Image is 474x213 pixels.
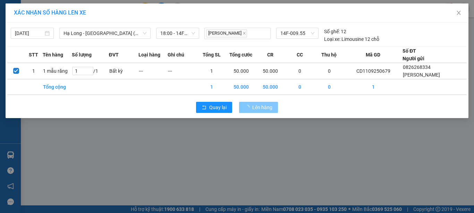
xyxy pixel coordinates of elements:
span: 0826268334 [403,64,431,70]
span: Gửi hàng Hạ Long: Hotline: [9,46,69,65]
div: Số ĐT Người gửi [403,47,424,62]
span: Lên hàng [252,104,272,111]
span: down [143,31,147,35]
span: Loại xe: [324,35,340,43]
td: 1 [197,79,227,95]
span: Gửi hàng [GEOGRAPHIC_DATA]: Hotline: [6,20,72,45]
button: Lên hàng [239,102,278,113]
td: 0 [314,63,344,79]
strong: 0888 827 827 - 0848 827 827 [17,33,72,45]
td: CD1109250679 [344,63,403,79]
span: [PERSON_NAME] [403,72,440,78]
span: CC [297,51,303,59]
span: Tổng cước [229,51,252,59]
td: --- [168,63,197,79]
td: Bất kỳ [109,63,138,79]
span: CR [267,51,273,59]
td: 1 [25,63,43,79]
td: Tổng cộng [43,79,72,95]
input: 11/09/2025 [15,29,43,37]
span: Tổng SL [203,51,221,59]
span: [PERSON_NAME] [206,29,247,37]
td: 50.000 [256,63,285,79]
span: rollback [202,105,206,110]
td: 0 [314,79,344,95]
span: Số ghế: [324,28,340,35]
td: 50.000 [226,63,256,79]
span: Hạ Long - Hà Nội (Limousine) [64,28,146,38]
span: loading [245,105,252,110]
td: 50.000 [256,79,285,95]
td: 0 [285,79,315,95]
span: Thu hộ [321,51,337,59]
span: close [243,32,246,35]
span: XÁC NHẬN SỐ HÀNG LÊN XE [14,9,86,16]
div: Limousine 12 chỗ [324,35,379,43]
span: Loại hàng [138,51,160,59]
td: --- [138,63,168,79]
strong: Công ty TNHH Phúc Xuyên [10,3,68,18]
span: Mã GD [366,51,380,59]
span: 18:00 - 14F-009.55 [160,28,195,38]
span: STT [29,51,38,59]
span: 14F-009.55 [280,28,314,38]
td: 1 mẫu răng [43,63,72,79]
button: rollbackQuay lại [196,102,232,113]
td: 1 [344,79,403,95]
span: ĐVT [109,51,119,59]
span: Tên hàng [43,51,63,59]
div: 12 [324,28,346,35]
td: 1 [197,63,227,79]
td: 50.000 [226,79,256,95]
strong: 024 3236 3236 - [6,26,72,38]
span: Số lượng [72,51,92,59]
button: Close [449,3,468,23]
td: / 1 [72,63,109,79]
td: 0 [285,63,315,79]
span: Quay lại [209,104,227,111]
span: Ghi chú [168,51,184,59]
span: close [456,10,462,16]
